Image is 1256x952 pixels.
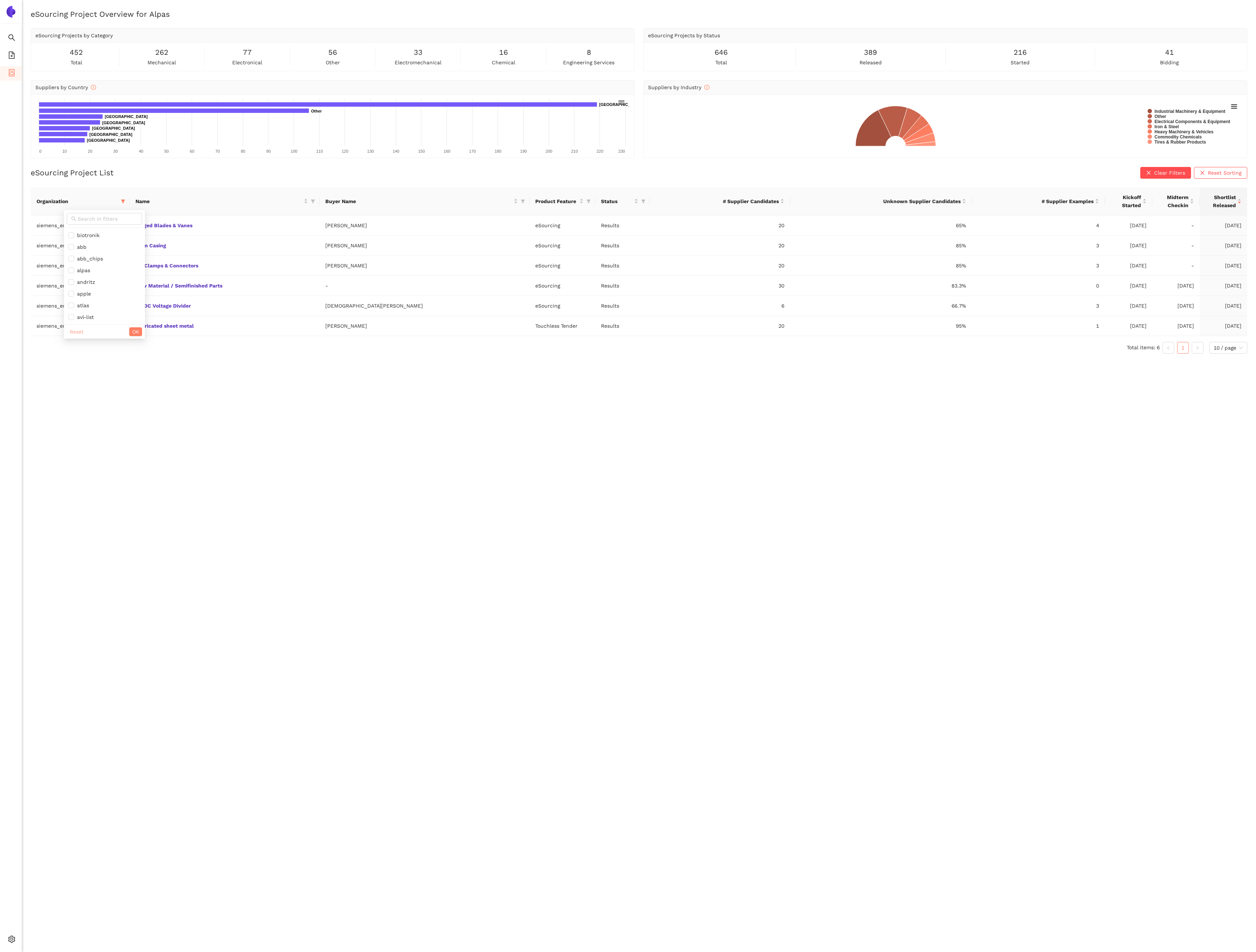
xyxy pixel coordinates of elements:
span: search [8,31,15,46]
td: siemens_energy [31,236,130,256]
text: [GEOGRAPHIC_DATA] [105,114,148,119]
span: filter [521,199,525,203]
th: this column's title is Midterm Checkin,this column is sortable [1152,187,1200,216]
span: electromechanical [395,58,441,66]
span: Product Feature [535,197,578,205]
span: filter [121,199,125,203]
td: 20 [650,316,790,336]
td: [DATE] [1105,296,1152,316]
span: Midterm Checkin [1158,193,1188,209]
span: abb_chips [74,256,103,262]
text: 90 [266,149,271,153]
td: [DATE] [1200,216,1247,236]
td: [PERSON_NAME] [319,216,529,236]
td: [DATE] [1152,316,1200,336]
a: 1 [1177,342,1188,353]
span: Kickoff Started [1111,193,1141,209]
text: 0 [39,149,41,153]
td: 3 [972,236,1105,256]
text: 230 [618,149,625,153]
text: Tires & Rubber Products [1154,140,1206,145]
td: - [1152,216,1200,236]
text: 130 [367,149,374,153]
td: 83.3% [790,276,972,296]
img: Logo [5,6,17,18]
td: [PERSON_NAME] [319,236,529,256]
text: 200 [545,149,552,153]
span: # Supplier Examples [978,197,1094,205]
text: 100 [291,149,297,153]
button: left [1163,342,1174,354]
span: released [859,58,882,66]
td: 3 [972,296,1105,316]
td: Touchless Tender [529,316,595,336]
button: right [1192,342,1203,354]
span: other [326,58,340,66]
text: 50 [164,149,169,153]
span: Unknown Supplier Candidates [796,197,961,205]
span: filter [119,196,127,207]
td: [DATE] [1105,316,1152,336]
td: eSourcing [529,216,595,236]
text: 190 [520,149,527,153]
td: 66.7% [790,296,972,316]
text: 60 [190,149,194,153]
span: 8 [587,47,591,58]
span: container [8,66,15,81]
span: avl-list [74,314,94,320]
td: 20 [650,216,790,236]
text: 30 [113,149,118,153]
h2: eSourcing Project Overview for Alpas [31,9,1247,19]
span: left [1166,346,1171,350]
td: [DATE] [1200,296,1247,316]
span: filter [311,199,315,203]
td: [DATE] [1200,256,1247,276]
td: eSourcing [529,296,595,316]
span: filter [309,196,317,207]
td: siemens_energy [31,276,130,296]
td: 65% [790,216,972,236]
span: Shortlist Released [1206,193,1236,209]
text: 220 [597,149,603,153]
td: eSourcing [529,256,595,276]
td: Results [595,296,650,316]
button: OK [129,327,142,336]
text: 160 [444,149,450,153]
span: 646 [715,47,728,58]
td: - [1152,236,1200,256]
span: eSourcing Projects by Category [35,33,113,38]
span: filter [640,196,647,207]
text: 170 [469,149,476,153]
span: Clear Filters [1154,169,1185,177]
th: this column's title is Kickoff Started,this column is sortable [1105,187,1152,216]
td: [DATE] [1105,276,1152,296]
td: Results [595,316,650,336]
td: siemens_energy [31,216,130,236]
span: engineering services [563,58,614,66]
span: right [1195,346,1200,350]
th: this column's title is Product Feature,this column is sortable [529,187,595,216]
text: [GEOGRAPHIC_DATA] [102,121,145,125]
span: 10 / page [1214,342,1243,353]
text: Commodity Chemicals [1154,134,1202,140]
th: this column's title is Name,this column is sortable [130,187,319,216]
th: this column's title is Unknown Supplier Candidates,this column is sortable [790,187,972,216]
td: - [1152,256,1200,276]
span: Name [135,197,302,205]
text: [GEOGRAPHIC_DATA] [599,102,642,107]
span: file-add [8,49,15,64]
span: total [715,58,727,66]
td: 1 [972,316,1105,336]
span: started [1011,58,1030,66]
td: siemens_energy [31,316,130,336]
button: closeReset Sorting [1194,167,1247,179]
button: Reset [67,327,87,336]
li: Total items: 6 [1127,342,1160,354]
text: Electrical Components & Equipment [1154,119,1230,124]
span: 216 [1014,47,1027,58]
span: setting [8,933,15,948]
span: total [70,58,82,66]
td: 6 [650,296,790,316]
td: [DATE] [1152,276,1200,296]
span: close [1200,170,1205,176]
